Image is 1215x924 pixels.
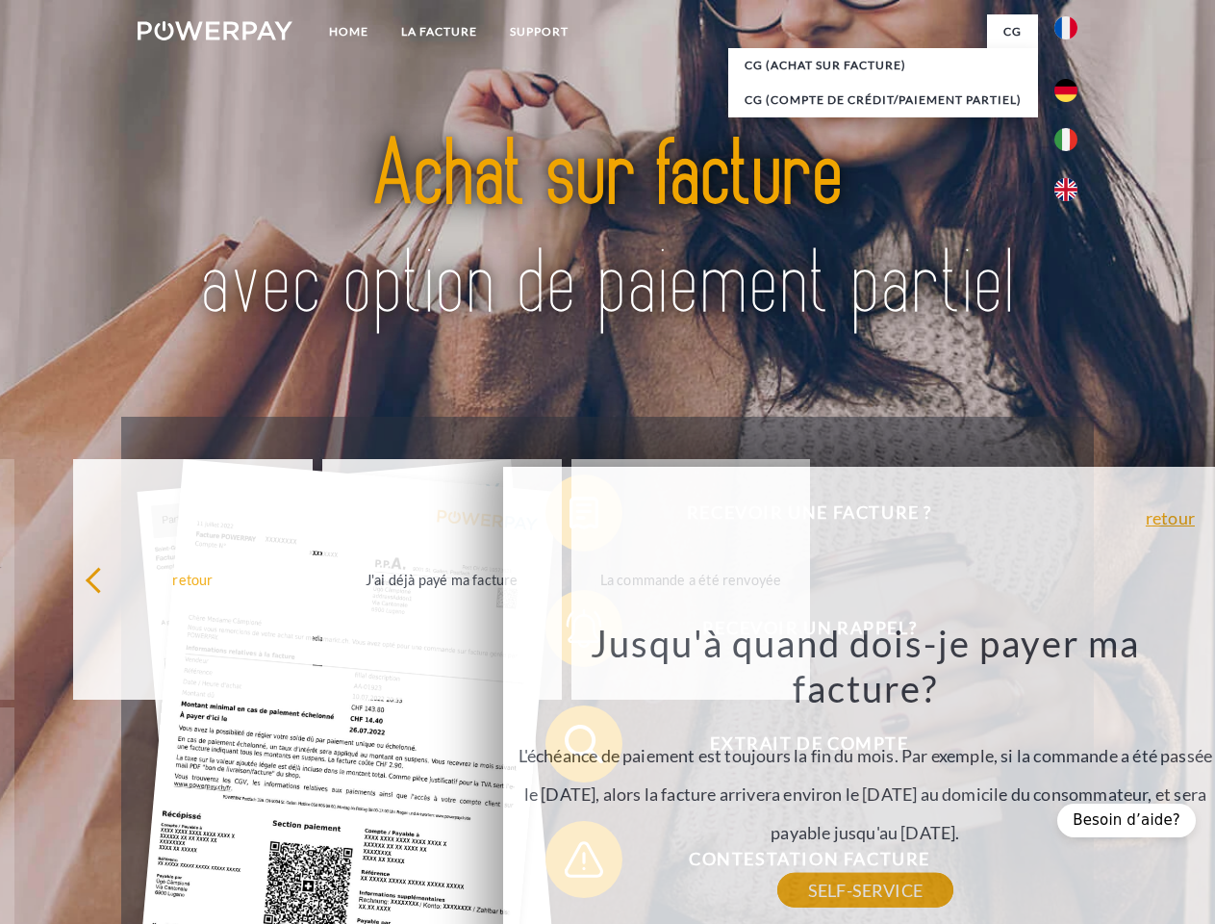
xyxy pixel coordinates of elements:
[1054,16,1077,39] img: fr
[728,48,1038,83] a: CG (achat sur facture)
[1054,128,1077,151] img: it
[1054,178,1077,201] img: en
[1054,79,1077,102] img: de
[385,14,494,49] a: LA FACTURE
[138,21,292,40] img: logo-powerpay-white.svg
[313,14,385,49] a: Home
[728,83,1038,117] a: CG (Compte de crédit/paiement partiel)
[1057,804,1196,837] div: Besoin d’aide?
[184,92,1031,369] img: title-powerpay_fr.svg
[1146,509,1195,526] a: retour
[494,14,585,49] a: Support
[334,566,550,592] div: J'ai déjà payé ma facture
[987,14,1038,49] a: CG
[777,873,953,908] a: SELF-SERVICE
[85,566,301,592] div: retour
